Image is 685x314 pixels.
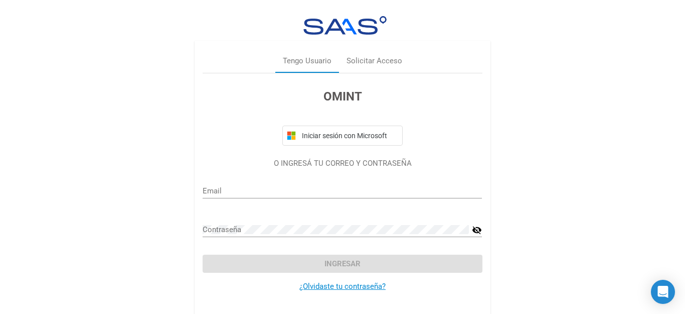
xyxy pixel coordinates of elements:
div: Tengo Usuario [283,55,331,67]
span: Iniciar sesión con Microsoft [300,132,398,140]
button: Ingresar [203,255,482,273]
div: Open Intercom Messenger [651,280,675,304]
button: Iniciar sesión con Microsoft [282,126,403,146]
h3: OMINT [203,87,482,106]
div: Solicitar Acceso [347,55,402,67]
mat-icon: visibility_off [472,224,482,236]
a: ¿Olvidaste tu contraseña? [299,282,386,291]
span: Ingresar [324,259,361,268]
p: O INGRESÁ TU CORREO Y CONTRASEÑA [203,158,482,169]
